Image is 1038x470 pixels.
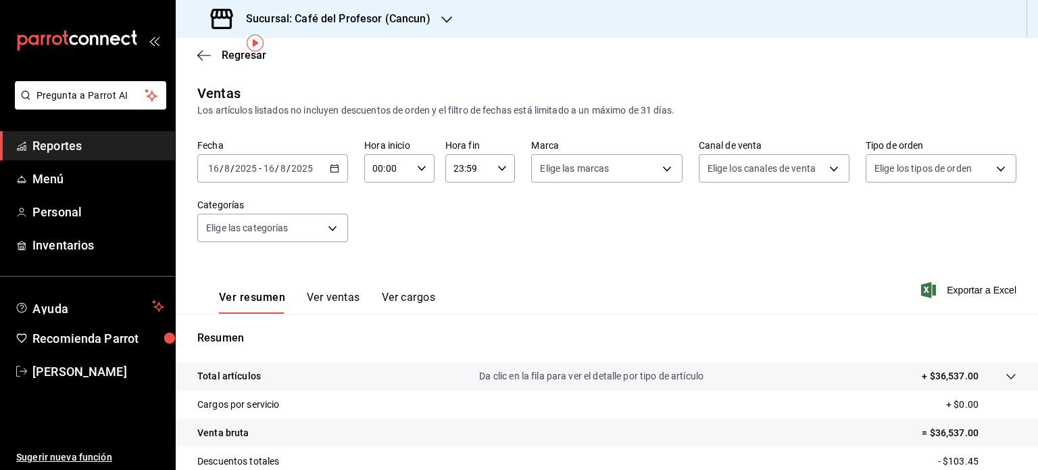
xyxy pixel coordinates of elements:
[32,170,164,188] span: Menú
[32,236,164,254] span: Inventarios
[32,203,164,221] span: Personal
[531,141,682,150] label: Marca
[222,49,266,62] span: Regresar
[479,369,703,383] p: Da clic en la fila para ver el detalle por tipo de artículo
[206,221,289,235] span: Elige las categorías
[922,426,1016,440] p: = $36,537.00
[197,49,266,62] button: Regresar
[291,163,314,174] input: ----
[197,426,249,440] p: Venta bruta
[220,163,224,174] span: /
[224,163,230,174] input: --
[382,291,436,314] button: Ver cargos
[9,98,166,112] a: Pregunta a Parrot AI
[32,137,164,155] span: Reportes
[275,163,279,174] span: /
[219,291,285,314] button: Ver resumen
[922,369,979,383] p: + $36,537.00
[197,330,1016,346] p: Resumen
[287,163,291,174] span: /
[219,291,435,314] div: navigation tabs
[149,35,159,46] button: open_drawer_menu
[207,163,220,174] input: --
[197,454,279,469] p: Descuentos totales
[32,362,164,381] span: [PERSON_NAME]
[708,162,816,175] span: Elige los canales de venta
[280,163,287,174] input: --
[259,163,262,174] span: -
[15,81,166,110] button: Pregunta a Parrot AI
[230,163,234,174] span: /
[946,398,1016,412] p: + $0.00
[32,298,147,314] span: Ayuda
[36,89,145,103] span: Pregunta a Parrot AI
[32,329,164,348] span: Recomienda Parrot
[924,282,1016,298] button: Exportar a Excel
[699,141,849,150] label: Canal de venta
[874,162,972,175] span: Elige los tipos de orden
[197,369,261,383] p: Total artículos
[540,162,609,175] span: Elige las marcas
[197,398,280,412] p: Cargos por servicio
[364,141,435,150] label: Hora inicio
[235,11,430,27] h3: Sucursal: Café del Profesor (Cancun)
[307,291,360,314] button: Ver ventas
[445,141,516,150] label: Hora fin
[247,34,264,51] img: Tooltip marker
[938,454,1016,469] p: - $103.45
[263,163,275,174] input: --
[866,141,1016,150] label: Tipo de orden
[234,163,257,174] input: ----
[16,450,164,465] span: Sugerir nueva función
[197,103,1016,118] div: Los artículos listados no incluyen descuentos de orden y el filtro de fechas está limitado a un m...
[197,83,241,103] div: Ventas
[197,200,348,210] label: Categorías
[197,141,348,150] label: Fecha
